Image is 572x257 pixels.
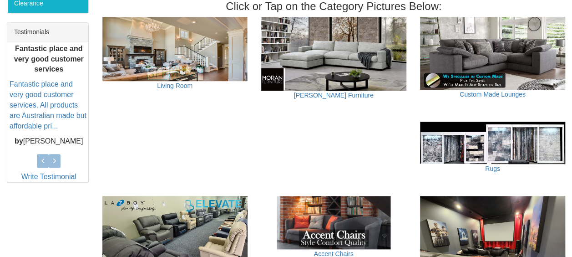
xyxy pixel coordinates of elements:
a: Living Room [157,82,192,89]
img: Rugs [420,122,565,164]
img: Custom Made Lounges [420,17,565,90]
b: Fantastic place and very good customer services [14,45,84,73]
a: Rugs [485,165,500,172]
div: Testimonials [7,23,88,41]
a: Custom Made Lounges [460,91,526,98]
img: Moran Furniture [261,17,406,91]
p: [PERSON_NAME] [10,136,88,147]
a: Fantastic place and very good customer services. All products are Australian made but affordable ... [10,81,86,130]
b: by [15,137,23,145]
a: [PERSON_NAME] Furniture [294,92,374,99]
a: Write Testimonial [21,173,76,180]
h3: Click or Tap on the Category Pictures Below: [102,0,566,12]
img: Living Room [102,17,248,81]
img: Accent Chairs [261,196,406,249]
